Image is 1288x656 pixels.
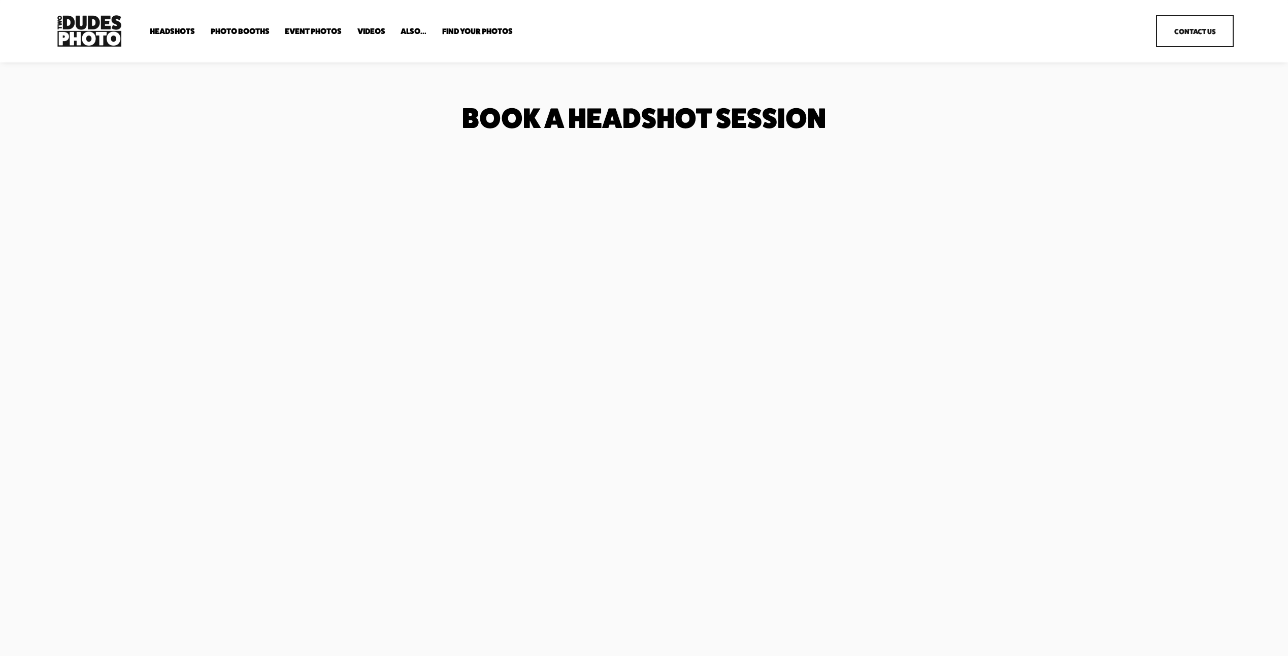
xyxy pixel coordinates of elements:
[442,26,513,36] a: folder dropdown
[211,27,270,36] span: Photo Booths
[157,158,1132,503] iframe: Schedule Appointment
[150,26,195,36] a: folder dropdown
[357,26,385,36] a: Videos
[401,26,426,36] a: folder dropdown
[285,26,342,36] a: Event Photos
[54,13,124,49] img: Two Dudes Photo | Headshots, Portraits &amp; Photo Booths
[401,27,426,36] span: Also...
[1156,15,1234,47] a: Contact Us
[157,105,1132,130] h1: Book a Headshot Session
[150,27,195,36] span: Headshots
[442,27,513,36] span: Find Your Photos
[211,26,270,36] a: folder dropdown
